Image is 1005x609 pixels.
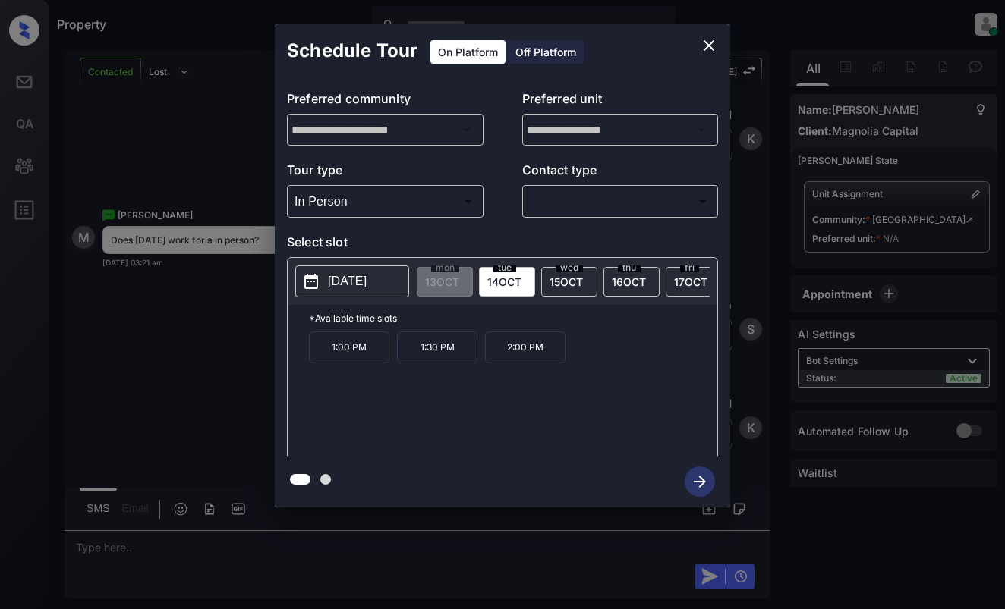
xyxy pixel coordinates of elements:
span: 17 OCT [674,275,707,288]
p: [DATE] [328,272,367,290]
div: Off Platform [508,40,584,64]
button: [DATE] [295,265,409,297]
span: tue [493,263,516,272]
h2: Schedule Tour [275,24,430,77]
div: date-select [603,267,660,297]
span: fri [680,263,699,272]
span: thu [618,263,641,272]
p: 1:30 PM [397,331,477,363]
span: 14 OCT [487,275,521,288]
div: In Person [291,189,480,214]
p: Contact type [522,161,719,185]
span: wed [556,263,583,272]
p: 2:00 PM [485,331,566,363]
span: 16 OCT [612,275,646,288]
p: 1:00 PM [309,331,389,363]
p: Preferred community [287,89,484,114]
p: Preferred unit [522,89,719,114]
div: date-select [479,267,535,297]
div: date-select [666,267,722,297]
span: 15 OCT [550,275,583,288]
p: Tour type [287,161,484,185]
div: date-select [541,267,597,297]
button: close [694,30,724,61]
p: Select slot [287,233,718,257]
p: *Available time slots [309,305,717,331]
div: On Platform [430,40,506,64]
